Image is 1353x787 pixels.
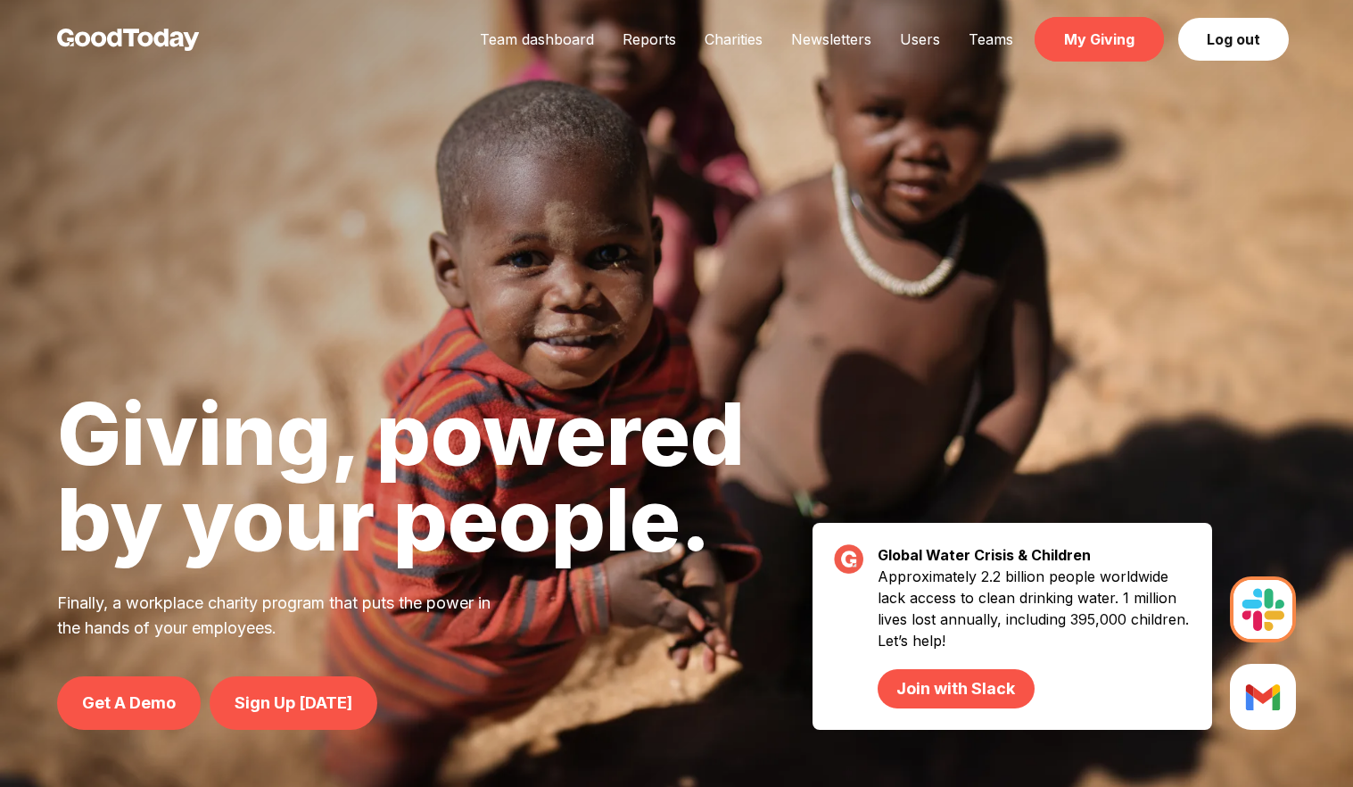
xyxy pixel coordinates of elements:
strong: Global Water Crisis & Children [878,546,1091,564]
a: My Giving [1035,17,1164,62]
a: Users [886,30,954,48]
a: Get A Demo [57,676,201,730]
h1: Giving, powered by your people. [57,391,745,562]
img: GoodToday [57,29,200,51]
a: Log out [1178,18,1289,61]
a: Join with Slack [878,669,1034,708]
a: Team dashboard [466,30,608,48]
p: Finally, a workplace charity program that puts the power in the hands of your employees. [57,591,514,641]
p: Approximately 2.2 billion people worldwide lack access to clean drinking water. 1 million lives l... [878,566,1191,708]
a: Charities [690,30,777,48]
a: Newsletters [777,30,886,48]
a: Sign Up [DATE] [210,676,377,730]
img: Slack [1230,664,1296,730]
a: Reports [608,30,690,48]
img: Slack [1230,576,1296,642]
a: Teams [954,30,1027,48]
